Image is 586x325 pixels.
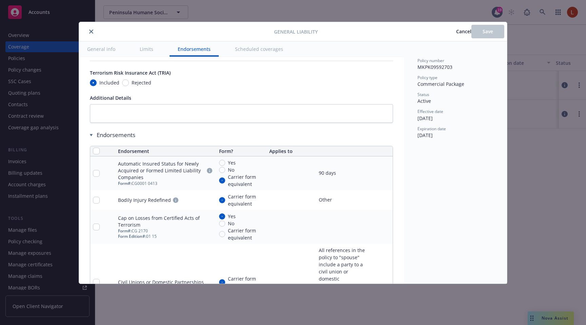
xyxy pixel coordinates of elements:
div: 01 15 [118,234,213,239]
span: Effective date [417,109,443,114]
th: Form? [216,146,267,156]
button: Scheduled coverages [227,41,291,57]
span: Cancel [456,28,471,35]
div: All references in the policy to "spouse" include a party to a civil union or domestic partnership... [319,247,367,318]
span: Included [99,79,119,86]
span: Terrorism Risk Insurance Act (TRIA) [90,70,171,76]
div: CG0001 0413 [118,181,213,186]
span: Rejected [132,79,151,86]
input: Yes [219,213,225,219]
span: MKPK09592703 [417,64,452,70]
input: No [219,221,225,227]
div: Endorsements [90,131,393,139]
div: CG 2170 [118,228,213,234]
a: circleInformation [172,196,180,204]
span: Form Edition #: [118,233,146,239]
button: close [87,27,95,36]
input: Carrier form equivalent [219,197,225,203]
span: Carrier form equivalent [228,227,264,241]
span: Form #: [118,180,132,186]
span: Policy type [417,75,437,80]
span: Active [417,98,431,104]
input: Yes [219,160,225,166]
span: Form #: [118,228,132,234]
span: Commercial Package [417,81,464,87]
th: Applies to [267,146,393,156]
span: Carrier form equivalent [228,173,264,188]
div: Automatic Insured Status for Newly Acquired or Formed Limited Liability Companies [118,160,204,181]
div: Bodily Injury Redefined [118,197,171,204]
span: Yes [228,213,236,220]
th: Endorsement [115,146,216,156]
span: No [228,220,234,227]
span: Additional Details [90,95,131,101]
span: [DATE] [417,115,433,121]
button: Cancel [456,25,471,38]
button: Endorsements [170,41,219,57]
span: Expiration date [417,126,446,132]
span: Carrier form equivalent [228,193,264,207]
span: Carrier form equivalent [228,275,264,289]
button: Save [471,25,504,38]
span: No [228,166,234,173]
a: circleInformation [206,167,214,175]
input: Carrier form equivalent [219,231,225,237]
span: Status [417,92,429,97]
span: Yes [228,159,236,166]
div: Cap on Losses from Certified Acts of Terrorism [118,215,213,228]
input: Carrier form equivalent [219,279,225,285]
div: Other [319,196,332,203]
input: Carrier form equivalent [219,177,225,184]
input: Included [90,79,97,86]
button: Limits [132,41,161,57]
input: Rejected [122,79,129,86]
span: General Liability [274,28,318,35]
span: Save [483,28,493,35]
div: Civil Unions or Domestic Partnerships [118,279,204,286]
button: General info [79,41,123,57]
span: [DATE] [417,132,433,138]
input: No [219,167,225,173]
div: 90 days [319,169,336,176]
span: Policy number [417,58,444,63]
